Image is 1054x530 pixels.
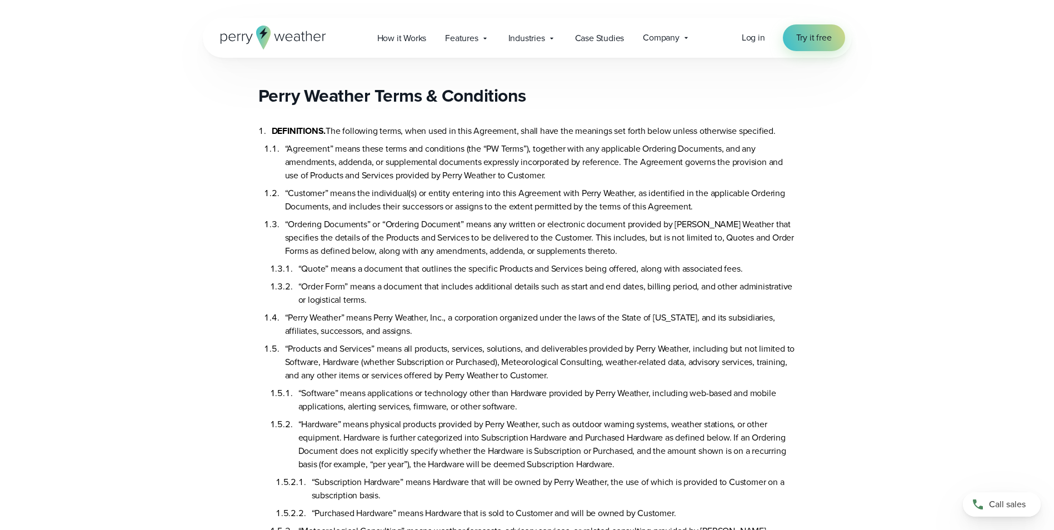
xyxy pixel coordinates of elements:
[285,182,796,213] li: “Customer” means the individual(s) or entity entering into this Agreement with Perry Weather, as ...
[377,32,427,45] span: How it Works
[783,24,845,51] a: Try it free
[285,307,796,338] li: “Perry Weather” means Perry Weather, Inc., a corporation organized under the laws of the State of...
[312,471,796,502] li: “Subscription Hardware” means Hardware that will be owned by Perry Weather, the use of which is p...
[742,31,765,44] a: Log in
[566,27,634,49] a: Case Studies
[445,32,478,45] span: Features
[285,213,796,307] li: “Ordering Documents” or “Ordering Document” means any written or electronic document provided by ...
[298,413,796,520] li: “Hardware” means physical products provided by Perry Weather, such as outdoor warning systems, we...
[575,32,625,45] span: Case Studies
[298,382,796,413] li: “Software” means applications or technology other than Hardware provided by Perry Weather, includ...
[643,31,680,44] span: Company
[298,276,796,307] li: “Order Form” means a document that includes additional details such as start and end dates, billi...
[963,492,1041,517] a: Call sales
[989,498,1026,511] span: Call sales
[298,258,796,276] li: “Quote” means a document that outlines the specific Products and Services being offered, along wi...
[272,124,326,137] b: DEFINITIONS.
[368,27,436,49] a: How it Works
[258,84,796,107] h2: Perry Weather Terms & Conditions
[285,138,796,182] li: “Agreement” means these terms and conditions (the “PW Terms”), together with any applicable Order...
[508,32,545,45] span: Industries
[796,31,832,44] span: Try it free
[312,502,796,520] li: “Purchased Hardware” means Hardware that is sold to Customer and will be owned by Customer.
